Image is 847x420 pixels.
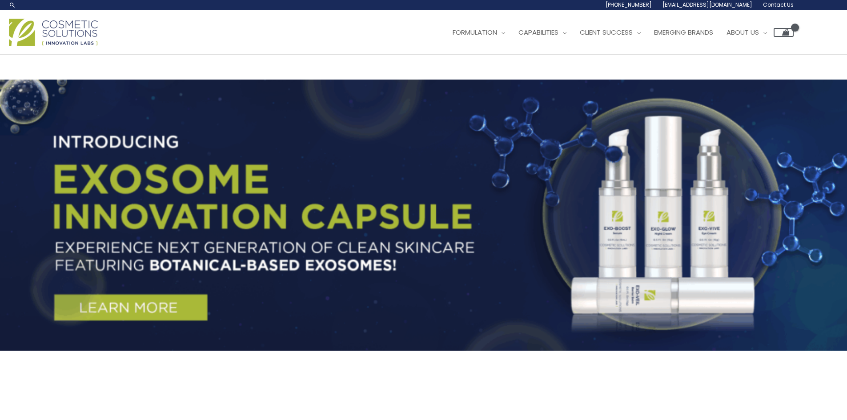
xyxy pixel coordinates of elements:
a: Client Success [573,19,647,46]
span: Capabilities [518,28,558,37]
span: About Us [727,28,759,37]
a: Capabilities [512,19,573,46]
span: Client Success [580,28,633,37]
a: Formulation [446,19,512,46]
a: About Us [720,19,774,46]
a: Search icon link [9,1,16,8]
nav: Site Navigation [439,19,794,46]
img: Cosmetic Solutions Logo [9,19,98,46]
a: View Shopping Cart, empty [774,28,794,37]
span: Formulation [453,28,497,37]
a: Emerging Brands [647,19,720,46]
span: Emerging Brands [654,28,713,37]
span: [EMAIL_ADDRESS][DOMAIN_NAME] [662,1,752,8]
span: Contact Us [763,1,794,8]
span: [PHONE_NUMBER] [606,1,652,8]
